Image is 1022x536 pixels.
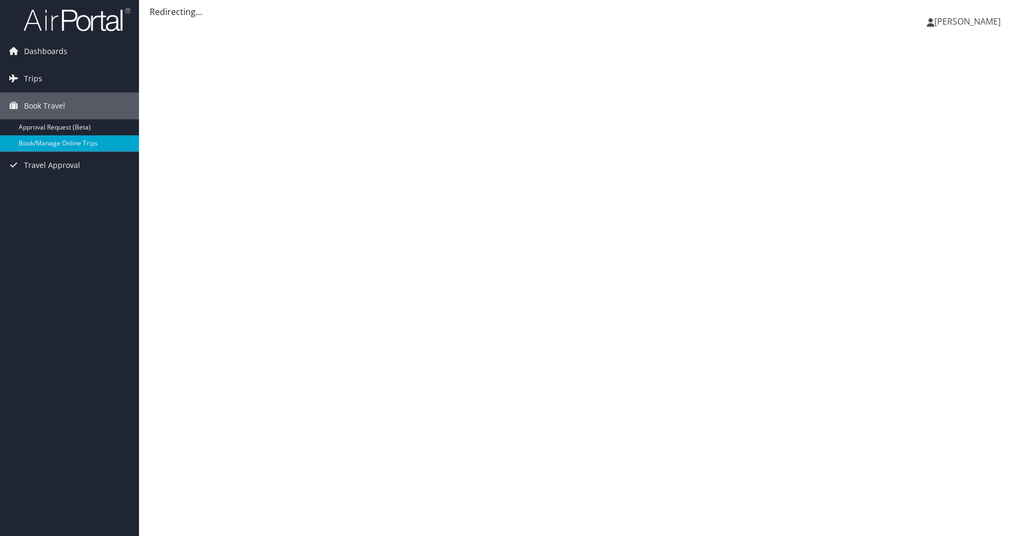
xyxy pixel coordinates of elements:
[24,38,67,65] span: Dashboards
[24,93,65,119] span: Book Travel
[927,5,1011,37] a: [PERSON_NAME]
[24,65,42,92] span: Trips
[24,152,80,179] span: Travel Approval
[150,5,1011,18] div: Redirecting...
[24,7,130,32] img: airportal-logo.png
[934,16,1001,27] span: [PERSON_NAME]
